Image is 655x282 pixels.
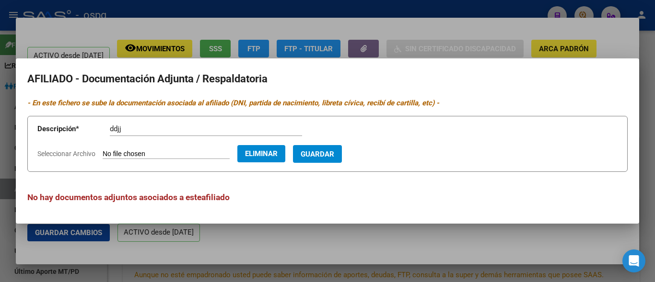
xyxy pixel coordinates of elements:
button: Eliminar [237,145,285,162]
div: Open Intercom Messenger [622,249,645,272]
span: afiliado [201,192,230,202]
span: Eliminar [245,149,278,158]
i: - En este fichero se sube la documentación asociada al afiliado (DNI, partida de nacimiento, libr... [27,99,439,107]
button: Guardar [293,145,342,163]
h2: AFILIADO - Documentación Adjunta / Respaldatoria [27,70,628,88]
h3: No hay documentos adjuntos asociados a este [27,191,628,203]
span: Guardar [301,150,334,158]
span: Seleccionar Archivo [37,150,95,158]
p: Descripción [37,124,110,135]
